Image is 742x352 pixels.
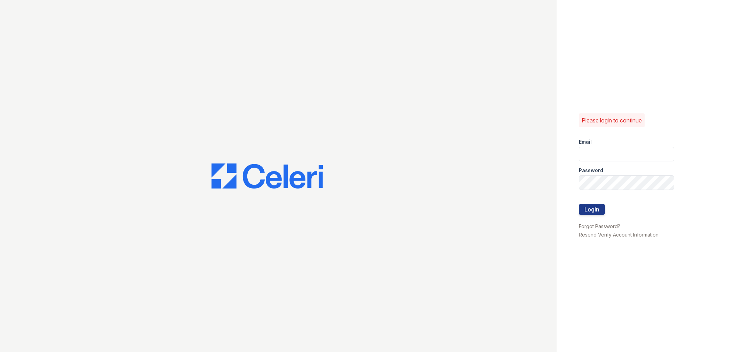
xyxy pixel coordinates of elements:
label: Email [579,138,592,145]
img: CE_Logo_Blue-a8612792a0a2168367f1c8372b55b34899dd931a85d93a1a3d3e32e68fde9ad4.png [212,163,323,189]
label: Password [579,167,603,174]
button: Login [579,204,605,215]
a: Resend Verify Account Information [579,232,659,238]
p: Please login to continue [582,116,642,125]
a: Forgot Password? [579,223,620,229]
